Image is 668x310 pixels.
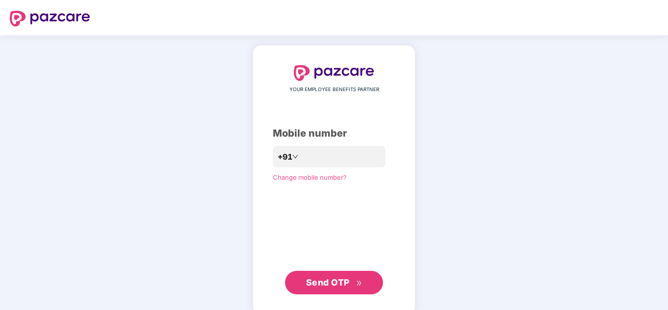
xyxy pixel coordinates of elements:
[273,173,347,181] a: Change mobile number?
[292,154,298,160] span: down
[294,65,374,81] img: logo
[306,277,350,287] span: Send OTP
[273,126,395,141] div: Mobile number
[285,271,383,294] button: Send OTPdouble-right
[289,86,379,94] span: YOUR EMPLOYEE BENEFITS PARTNER
[356,280,362,286] span: double-right
[278,151,292,163] span: +91
[10,11,90,26] img: logo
